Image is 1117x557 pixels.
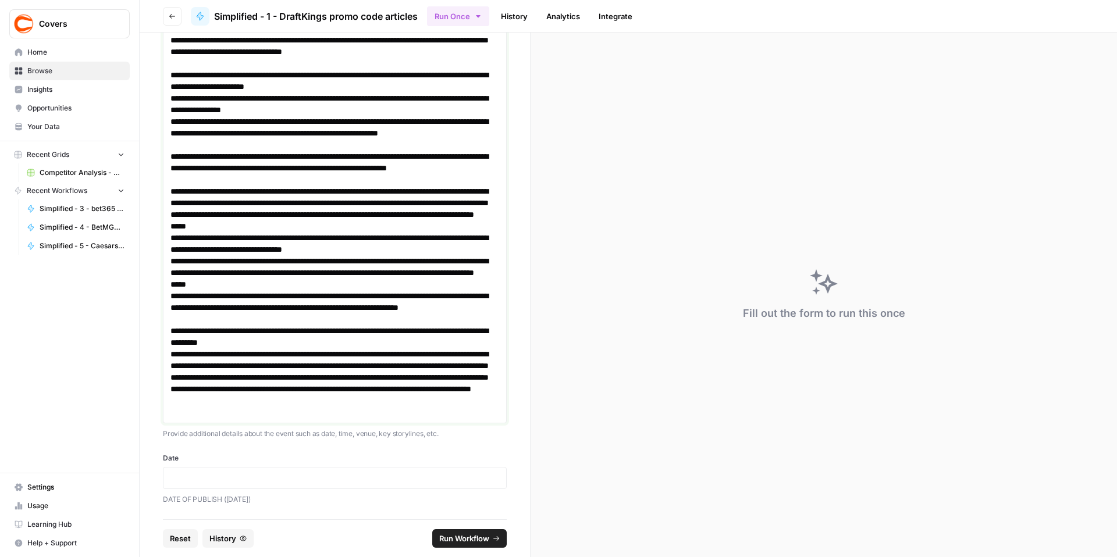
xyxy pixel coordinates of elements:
button: Run Workflow [432,529,507,548]
a: Your Data [9,117,130,136]
button: Reset [163,529,198,548]
label: Date [163,453,507,463]
span: Simplified - 5 - Caesars Sportsbook promo code articles [40,241,124,251]
button: Run Once [427,6,489,26]
a: Simplified - 3 - bet365 bonus code articles [22,199,130,218]
span: Simplified - 3 - bet365 bonus code articles [40,203,124,214]
span: Reset [170,533,191,544]
a: History [494,7,535,26]
a: Browse [9,62,130,80]
span: Your Data [27,122,124,132]
span: Simplified - 4 - BetMGM bonus code articles [40,222,124,233]
button: Recent Workflows [9,182,130,199]
span: Browse [27,66,124,76]
span: Learning Hub [27,519,124,530]
span: History [209,533,236,544]
span: Recent Grids [27,149,69,160]
button: History [202,529,254,548]
a: Settings [9,478,130,497]
div: Fill out the form to run this once [743,305,905,322]
button: Help + Support [9,534,130,552]
a: Home [9,43,130,62]
span: Recent Workflows [27,185,87,196]
button: Workspace: Covers [9,9,130,38]
span: Usage [27,501,124,511]
span: Settings [27,482,124,492]
span: Covers [39,18,109,30]
img: Covers Logo [13,13,34,34]
span: Opportunities [27,103,124,113]
a: Analytics [539,7,587,26]
a: Simplified - 4 - BetMGM bonus code articles [22,218,130,237]
a: Learning Hub [9,515,130,534]
span: Insights [27,84,124,95]
a: Competitor Analysis - URL Specific Grid [22,163,130,182]
span: Help + Support [27,538,124,548]
a: Usage [9,497,130,515]
button: Recent Grids [9,146,130,163]
p: Provide additional details about the event such as date, time, venue, key storylines, etc. [163,428,507,440]
span: Home [27,47,124,58]
span: Run Workflow [439,533,489,544]
span: Competitor Analysis - URL Specific Grid [40,167,124,178]
a: Simplified - 1 - DraftKings promo code articles [191,7,418,26]
a: Simplified - 5 - Caesars Sportsbook promo code articles [22,237,130,255]
a: Integrate [592,7,639,26]
p: DATE OF PUBLISH ([DATE]) [163,494,507,505]
a: Opportunities [9,99,130,117]
a: Insights [9,80,130,99]
span: Simplified - 1 - DraftKings promo code articles [214,9,418,23]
